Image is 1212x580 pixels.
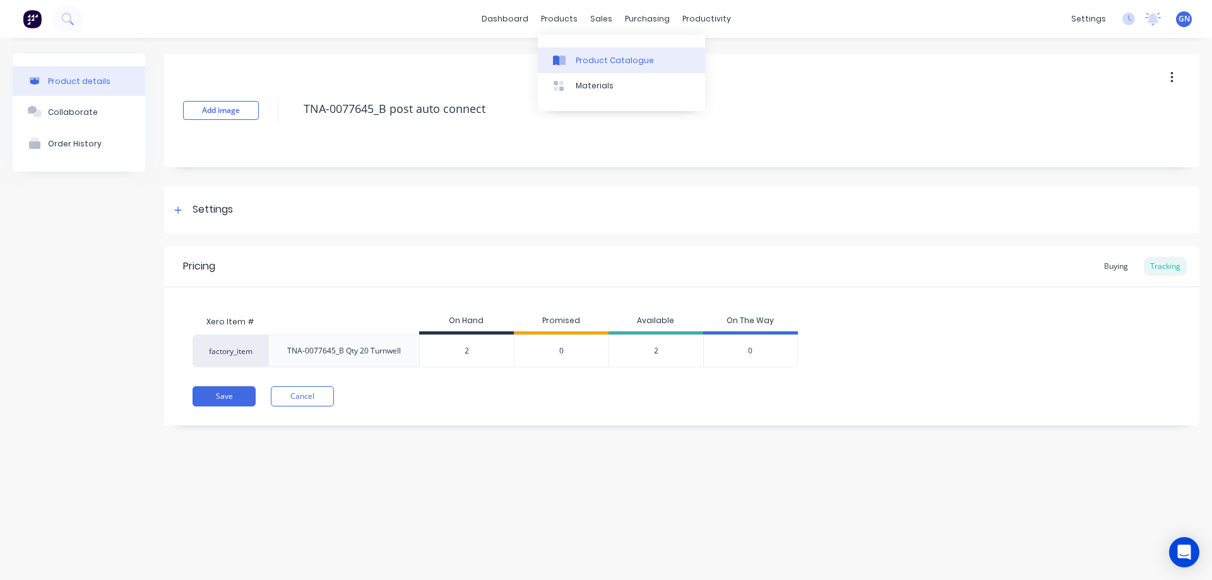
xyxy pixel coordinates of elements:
[419,309,514,334] div: On Hand
[193,202,233,218] div: Settings
[193,334,268,367] div: factory_item
[619,9,676,28] div: purchasing
[1065,9,1112,28] div: settings
[538,73,705,98] a: Materials
[748,345,752,357] span: 0
[1098,257,1134,276] div: Buying
[183,259,215,274] div: Pricing
[13,66,145,96] button: Product details
[193,386,256,406] button: Save
[13,96,145,127] button: Collaborate
[13,127,145,159] button: Order History
[271,386,334,406] button: Cancel
[576,55,654,66] div: Product Catalogue
[48,76,110,86] div: Product details
[1179,13,1190,25] span: GN
[559,345,564,357] span: 0
[1144,257,1187,276] div: Tracking
[703,309,798,334] div: On The Way
[183,101,259,120] button: Add image
[420,335,514,367] div: 2
[584,9,619,28] div: sales
[48,107,98,117] div: Collaborate
[48,139,102,148] div: Order History
[538,47,705,73] a: Product Catalogue
[287,345,401,357] div: TNA-0077645_B Qty 20 Turnwell
[609,334,703,367] div: 2
[1169,537,1199,567] div: Open Intercom Messenger
[576,80,614,92] div: Materials
[297,94,1095,124] textarea: TNA-0077645_B post auto connect
[609,309,703,334] div: Available
[535,9,584,28] div: products
[193,309,268,334] div: Xero Item #
[514,309,609,334] div: Promised
[676,9,737,28] div: productivity
[23,9,42,28] img: Factory
[475,9,535,28] a: dashboard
